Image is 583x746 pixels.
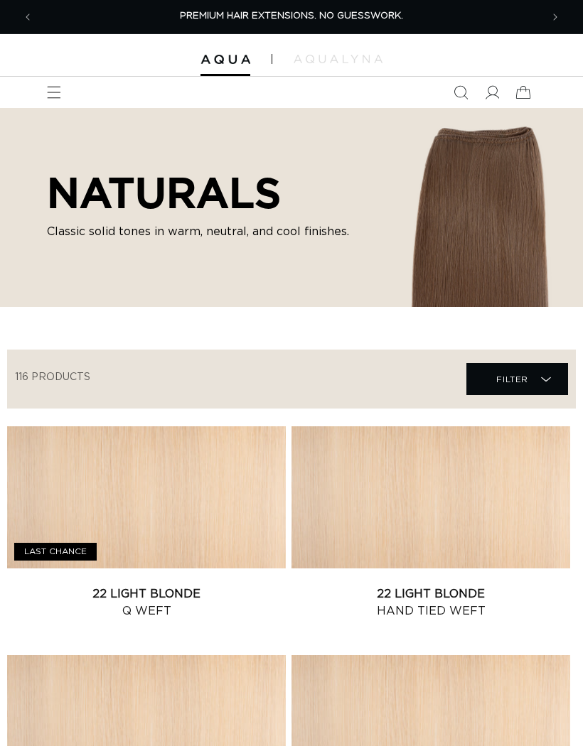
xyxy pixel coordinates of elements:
a: 22 Light Blonde Hand Tied Weft [291,585,570,620]
span: PREMIUM HAIR EXTENSIONS. NO GUESSWORK. [180,11,403,21]
h2: NATURALS [47,168,367,217]
summary: Menu [38,77,70,108]
button: Next announcement [540,1,571,33]
summary: Filter [466,363,568,395]
img: Aqua Hair Extensions [200,55,250,65]
button: Previous announcement [12,1,43,33]
a: 22 Light Blonde Q Weft [7,585,286,620]
span: 116 products [15,372,90,382]
img: aqualyna.com [294,55,383,63]
summary: Search [445,77,476,108]
p: Classic solid tones in warm, neutral, and cool finishes. [47,223,367,240]
span: Filter [496,366,528,393]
